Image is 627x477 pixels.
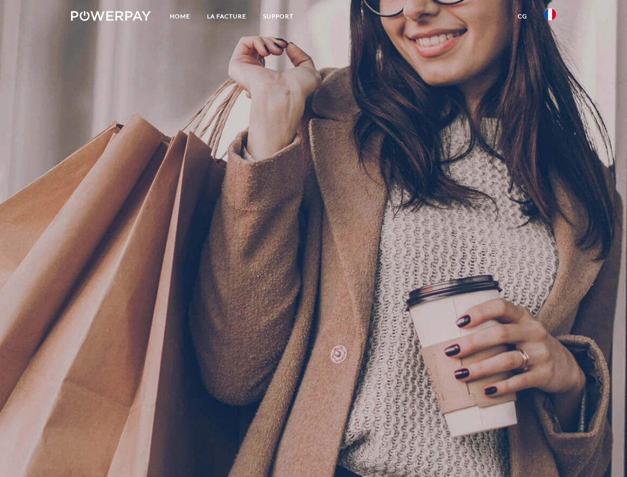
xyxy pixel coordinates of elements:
[161,7,199,25] a: Home
[255,7,302,25] a: Support
[509,7,536,25] a: CG
[71,11,151,21] img: logo-powerpay-white.svg
[199,7,255,25] a: LA FACTURE
[544,8,556,20] img: fr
